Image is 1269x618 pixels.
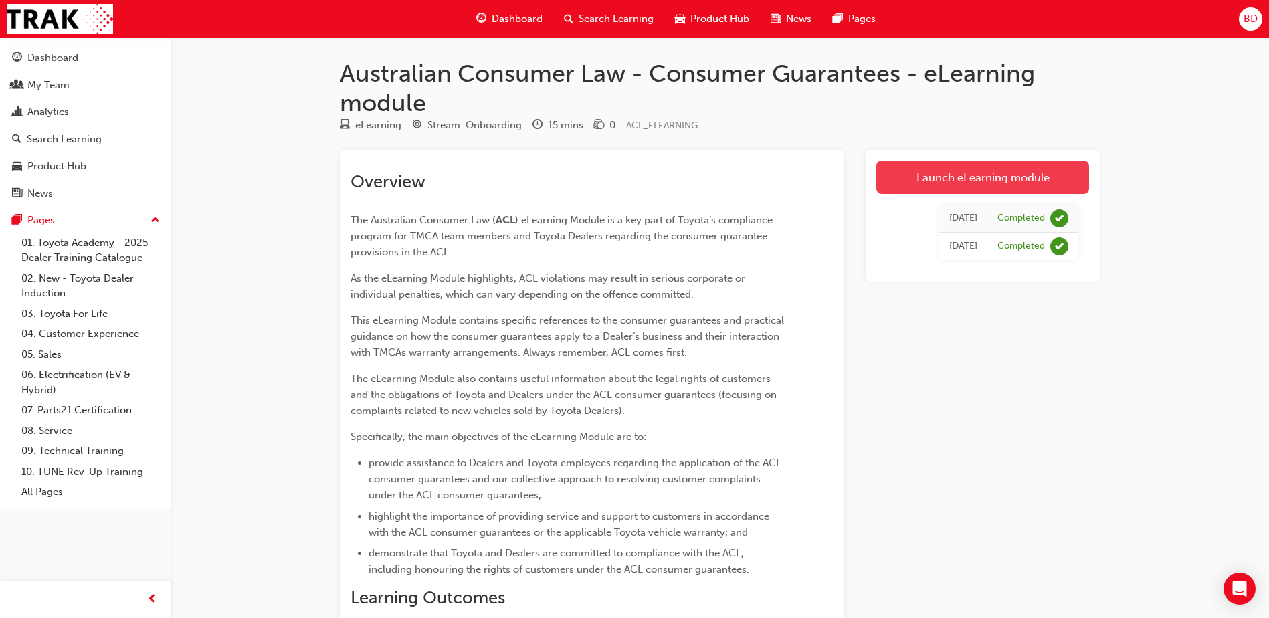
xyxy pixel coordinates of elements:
span: chart-icon [12,106,22,118]
a: 09. Technical Training [16,441,165,461]
div: Stream [412,117,522,134]
a: Dashboard [5,45,165,70]
span: learningRecordVerb_COMPLETE-icon [1050,209,1068,227]
span: guage-icon [476,11,486,27]
div: 0 [609,118,615,133]
span: news-icon [12,188,22,200]
div: My Team [27,78,70,93]
span: search-icon [12,134,21,146]
span: Overview [351,171,425,192]
a: Analytics [5,100,165,124]
span: The Australian Consumer Law ( [351,214,496,226]
button: BD [1239,7,1262,31]
div: Analytics [27,104,69,120]
a: Product Hub [5,154,165,179]
span: News [786,11,811,27]
button: DashboardMy TeamAnalyticsSearch LearningProduct HubNews [5,43,165,208]
a: pages-iconPages [822,5,886,33]
span: As the eLearning Module highlights, ACL violations may result in serious corporate or individual ... [351,272,748,300]
span: demonstrate that Toyota and Dealers are committed to compliance with the ACL, including honouring... [369,547,749,575]
div: Pages [27,213,55,228]
div: Type [340,117,401,134]
a: All Pages [16,482,165,502]
div: Completed [997,240,1045,253]
div: Stream: Onboarding [427,118,522,133]
span: clock-icon [532,120,543,132]
span: ) eLearning Module is a key part of Toyota’s compliance program for TMCA team members and Toyota ... [351,214,775,258]
a: 05. Sales [16,344,165,365]
span: The eLearning Module also contains useful information about the legal rights of customers and the... [351,373,779,417]
div: Dashboard [27,50,78,66]
span: car-icon [12,161,22,173]
span: up-icon [151,212,160,229]
a: guage-iconDashboard [466,5,553,33]
span: car-icon [675,11,685,27]
span: people-icon [12,80,22,92]
span: highlight the importance of providing service and support to customers in accordance with the ACL... [369,510,772,538]
a: car-iconProduct Hub [664,5,760,33]
span: search-icon [564,11,573,27]
span: Learning Outcomes [351,587,505,608]
div: 15 mins [548,118,583,133]
div: Product Hub [27,159,86,174]
span: provide assistance to Dealers and Toyota employees regarding the application of the ACL consumer ... [369,457,784,501]
div: Search Learning [27,132,102,147]
div: Duration [532,117,583,134]
a: search-iconSearch Learning [553,5,664,33]
span: pages-icon [833,11,843,27]
a: 02. New - Toyota Dealer Induction [16,268,165,304]
span: guage-icon [12,52,22,64]
div: News [27,186,53,201]
span: Specifically, the main objectives of the eLearning Module are to: [351,431,646,443]
a: My Team [5,73,165,98]
a: Search Learning [5,127,165,152]
span: Pages [848,11,876,27]
a: 06. Electrification (EV & Hybrid) [16,365,165,400]
span: Search Learning [579,11,654,27]
a: news-iconNews [760,5,822,33]
span: Dashboard [492,11,543,27]
span: This eLearning Module contains specific references to the consumer guarantees and practical guida... [351,314,787,358]
span: learningRecordVerb_COMPLETE-icon [1050,237,1068,255]
a: 10. TUNE Rev-Up Training [16,461,165,482]
a: 03. Toyota For Life [16,304,165,324]
div: Mon Mar 28 2022 22:00:00 GMT+0800 (Australian Western Standard Time) [949,239,977,254]
a: 04. Customer Experience [16,324,165,344]
span: learningResourceType_ELEARNING-icon [340,120,350,132]
span: target-icon [412,120,422,132]
a: 07. Parts21 Certification [16,400,165,421]
div: Open Intercom Messenger [1224,573,1256,605]
span: news-icon [771,11,781,27]
button: Pages [5,208,165,233]
span: Product Hub [690,11,749,27]
h1: Australian Consumer Law - Consumer Guarantees - eLearning module [340,59,1100,117]
span: Learning resource code [626,120,698,131]
div: eLearning [355,118,401,133]
span: BD [1244,11,1258,27]
a: 01. Toyota Academy - 2025 Dealer Training Catalogue [16,233,165,268]
img: Trak [7,4,113,34]
a: 08. Service [16,421,165,441]
a: News [5,181,165,206]
span: pages-icon [12,215,22,227]
div: Price [594,117,615,134]
span: money-icon [594,120,604,132]
div: Mon Feb 20 2023 22:00:00 GMT+0800 (Australian Western Standard Time) [949,211,977,226]
a: Launch eLearning module [876,161,1089,194]
span: prev-icon [147,591,157,608]
div: Completed [997,212,1045,225]
span: ACL [496,214,515,226]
